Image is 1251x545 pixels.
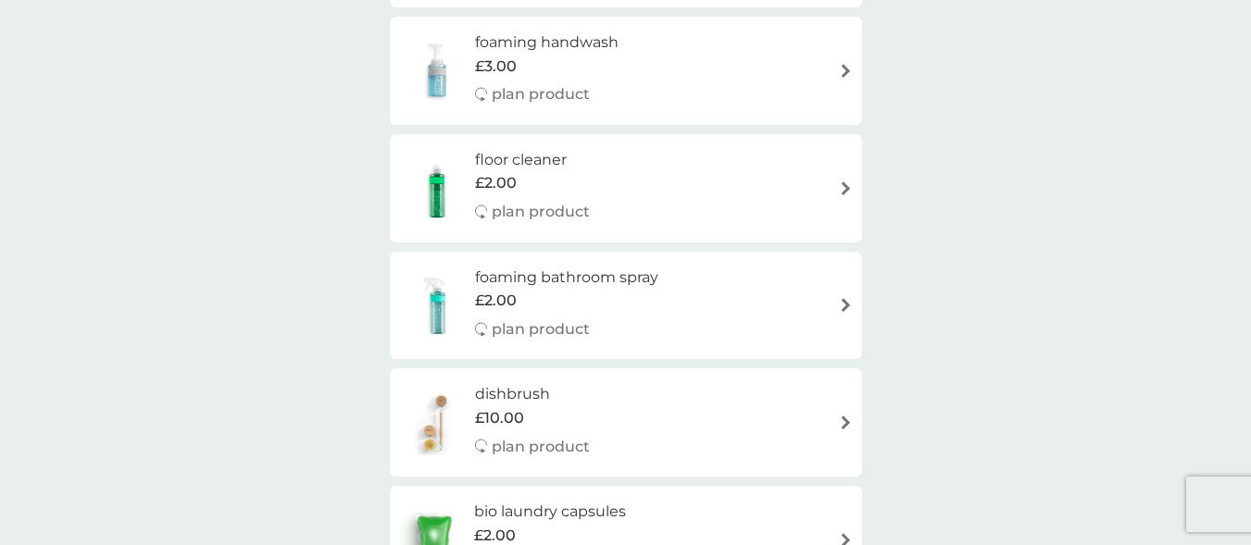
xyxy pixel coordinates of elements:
span: £10.00 [475,406,524,430]
h6: dishbrush [475,382,590,406]
p: plan product [492,200,590,224]
h6: floor cleaner [475,148,590,172]
p: plan product [492,435,590,459]
img: foaming handwash [399,38,475,103]
span: £2.00 [475,289,517,313]
img: arrow right [839,181,853,195]
p: plan product [492,317,590,341]
p: plan product [492,82,590,106]
h6: foaming handwash [475,31,619,55]
img: arrow right [839,64,853,78]
span: £2.00 [475,171,517,195]
img: dishbrush [399,390,475,455]
span: £3.00 [475,55,517,79]
h6: bio laundry capsules [474,500,626,524]
img: floor cleaner [399,155,475,220]
img: arrow right [839,298,853,312]
h6: foaming bathroom spray [475,266,658,290]
img: foaming bathroom spray [399,273,475,338]
img: arrow right [839,415,853,429]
